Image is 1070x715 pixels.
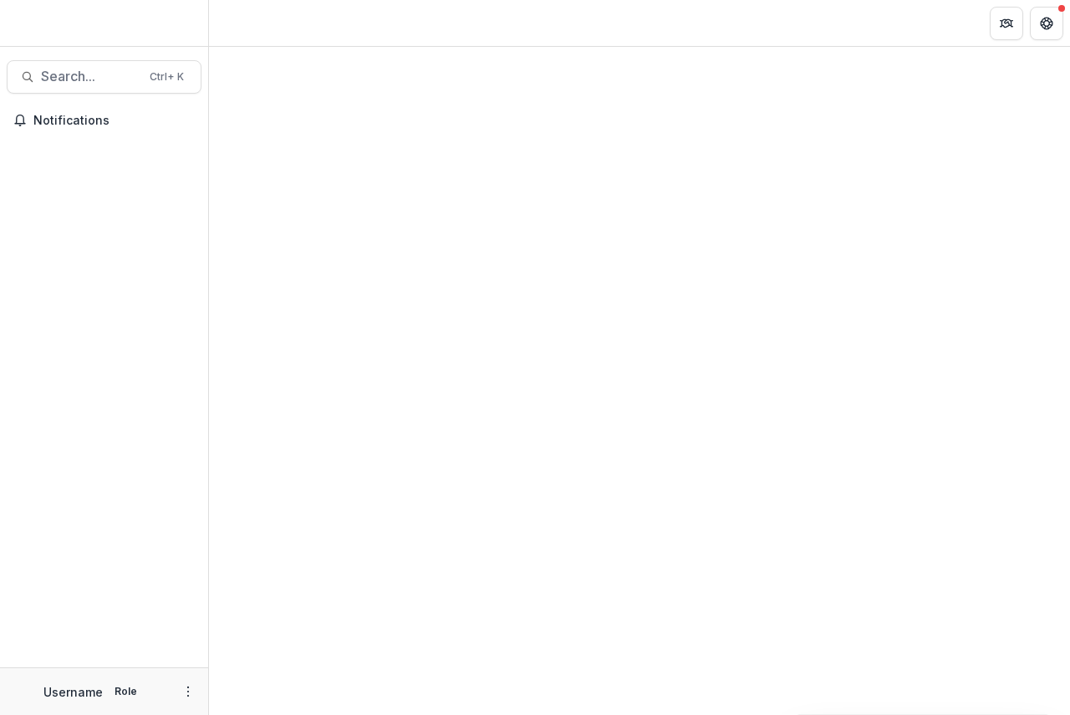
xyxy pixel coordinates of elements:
p: Role [110,684,142,699]
p: Username [43,683,103,701]
span: Search... [41,69,140,84]
button: Search... [7,60,201,94]
button: More [178,682,198,702]
div: Ctrl + K [146,68,187,86]
nav: breadcrumb [216,11,287,35]
button: Notifications [7,107,201,134]
button: Partners [990,7,1023,40]
span: Notifications [33,114,195,128]
button: Get Help [1030,7,1063,40]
